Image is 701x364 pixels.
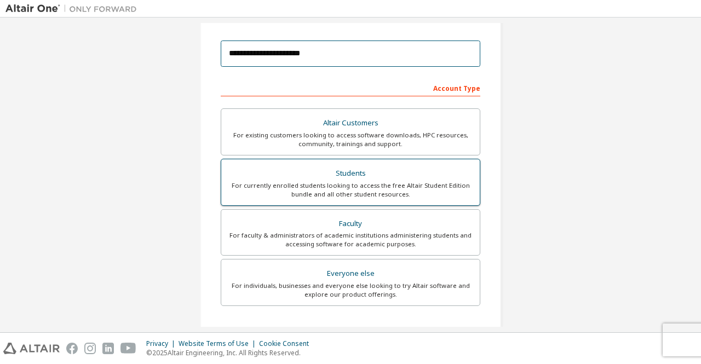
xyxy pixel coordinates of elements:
[221,79,480,96] div: Account Type
[228,115,473,131] div: Altair Customers
[228,231,473,249] div: For faculty & administrators of academic institutions administering students and accessing softwa...
[228,131,473,148] div: For existing customers looking to access software downloads, HPC resources, community, trainings ...
[146,348,315,357] p: © 2025 Altair Engineering, Inc. All Rights Reserved.
[221,322,480,340] div: Your Profile
[228,166,473,181] div: Students
[179,339,259,348] div: Website Terms of Use
[84,343,96,354] img: instagram.svg
[228,281,473,299] div: For individuals, businesses and everyone else looking to try Altair software and explore our prod...
[146,339,179,348] div: Privacy
[66,343,78,354] img: facebook.svg
[5,3,142,14] img: Altair One
[3,343,60,354] img: altair_logo.svg
[228,181,473,199] div: For currently enrolled students looking to access the free Altair Student Edition bundle and all ...
[228,266,473,281] div: Everyone else
[259,339,315,348] div: Cookie Consent
[102,343,114,354] img: linkedin.svg
[228,216,473,232] div: Faculty
[120,343,136,354] img: youtube.svg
